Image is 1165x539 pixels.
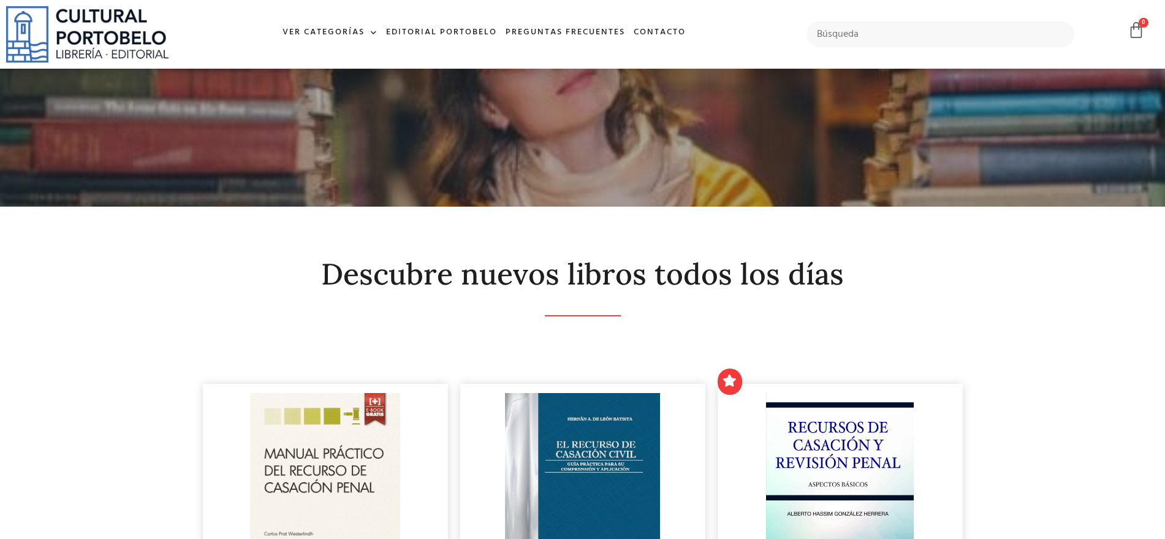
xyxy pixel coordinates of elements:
a: Editorial Portobelo [382,20,501,46]
h2: Descubre nuevos libros todos los días [203,258,963,291]
a: 0 [1128,21,1145,39]
input: Búsqueda [806,21,1075,47]
a: Preguntas frecuentes [501,20,629,46]
span: 0 [1139,18,1148,28]
a: Contacto [629,20,690,46]
a: Ver Categorías [278,20,382,46]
